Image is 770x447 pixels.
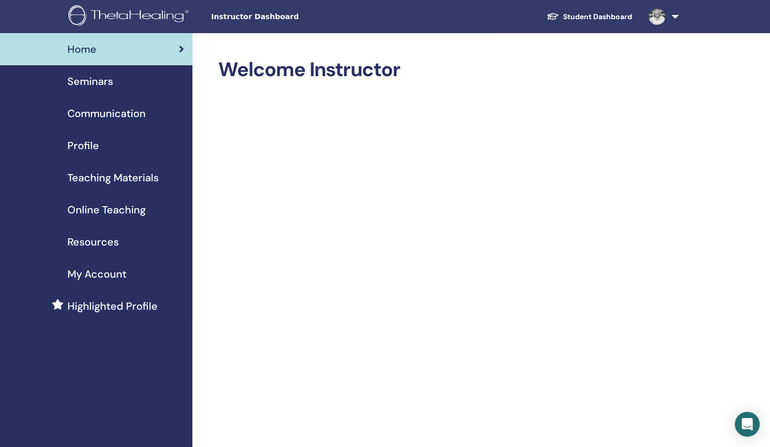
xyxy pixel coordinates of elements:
span: Seminars [67,74,113,89]
span: Communication [67,106,146,121]
div: Open Intercom Messenger [735,412,760,437]
span: Home [67,41,96,57]
span: Teaching Materials [67,170,159,185]
span: Profile [67,138,99,153]
img: logo.png [68,5,192,28]
span: Instructor Dashboard [211,11,367,22]
img: default.jpg [649,8,665,25]
a: Student Dashboard [538,7,640,26]
span: My Account [67,266,127,282]
h2: Welcome Instructor [218,58,677,82]
img: graduation-cap-white.svg [547,12,559,21]
span: Highlighted Profile [67,298,158,314]
span: Resources [67,234,119,250]
span: Online Teaching [67,202,146,218]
